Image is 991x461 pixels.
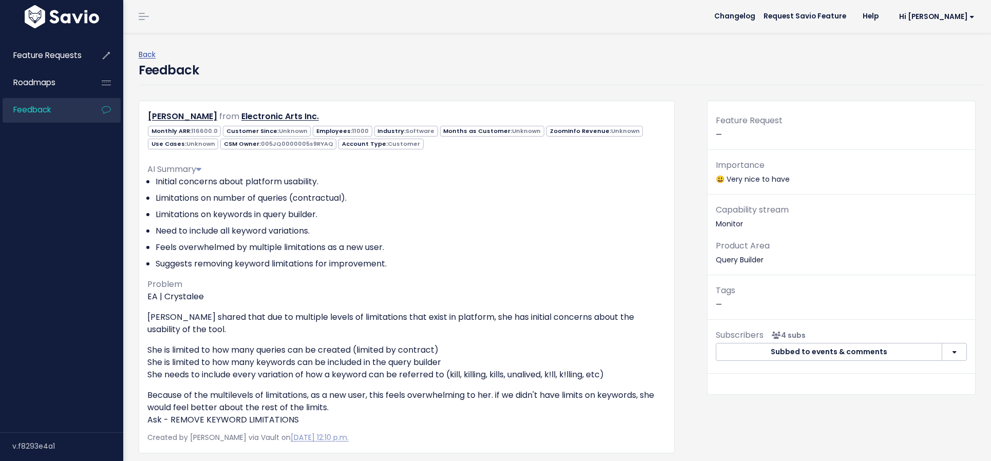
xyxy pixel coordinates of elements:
[139,61,199,80] h4: Feedback
[714,13,755,20] span: Changelog
[147,344,666,381] p: She is limited to how many queries can be created (limited by contract) She is limited to how man...
[388,140,420,148] span: Customer
[716,240,770,252] span: Product Area
[716,284,735,296] span: Tags
[12,433,123,459] div: v.f8293e4a1
[768,330,806,340] span: <p><strong>Subscribers</strong><br><br> - Santi Brace<br> - Jenn Turnbull<br> - Rachel Kronenfeld...
[313,126,372,137] span: Employees:
[716,203,967,230] p: Monitor
[156,258,666,270] li: Suggests removing keyword limitations for improvement.
[3,98,85,122] a: Feedback
[374,126,438,137] span: Industry:
[716,204,789,216] span: Capability stream
[147,311,666,336] p: [PERSON_NAME] shared that due to multiple levels of limitations that exist in platform, she has i...
[192,127,218,135] span: 116600.0
[148,126,221,137] span: Monthly ARR:
[156,192,666,204] li: Limitations on number of queries (contractual).
[13,77,55,88] span: Roadmaps
[219,110,239,122] span: from
[887,9,983,25] a: Hi [PERSON_NAME]
[156,241,666,254] li: Feels overwhelmed by multiple limitations as a new user.
[156,225,666,237] li: Need to include all keyword variations.
[147,432,349,443] span: Created by [PERSON_NAME] via Vault on
[147,163,201,175] span: AI Summary
[291,432,349,443] a: [DATE] 12:10 p.m.
[716,343,942,361] button: Subbed to events & comments
[147,389,666,426] p: Because of the multilevels of limitations, as a new user, this feels overwhelming to her. if we d...
[755,9,854,24] a: Request Savio Feature
[148,110,217,122] a: [PERSON_NAME]
[440,126,544,137] span: Months as Customer:
[716,283,967,311] p: —
[22,5,102,28] img: logo-white.9d6f32f41409.svg
[716,239,967,266] p: Query Builder
[148,139,218,149] span: Use Cases:
[156,208,666,221] li: Limitations on keywords in query builder.
[139,49,156,60] a: Back
[223,126,311,137] span: Customer Since:
[899,13,975,21] span: Hi [PERSON_NAME]
[147,278,182,290] span: Problem
[156,176,666,188] li: Initial concerns about platform usability.
[147,291,666,303] p: EA | Crystalee
[512,127,541,135] span: Unknown
[241,110,319,122] a: Electronic Arts Inc.
[406,127,434,135] span: Software
[708,113,975,150] div: —
[338,139,423,149] span: Account Type:
[854,9,887,24] a: Help
[716,114,783,126] span: Feature Request
[13,50,82,61] span: Feature Requests
[716,329,764,341] span: Subscribers
[261,140,333,148] span: 005JQ0000005s9RYAQ
[611,127,640,135] span: Unknown
[13,104,51,115] span: Feedback
[3,71,85,94] a: Roadmaps
[279,127,308,135] span: Unknown
[186,140,215,148] span: Unknown
[716,158,967,186] p: 😃 Very nice to have
[716,159,765,171] span: Importance
[352,127,369,135] span: 11000
[220,139,336,149] span: CSM Owner:
[546,126,643,137] span: ZoomInfo Revenue:
[3,44,85,67] a: Feature Requests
